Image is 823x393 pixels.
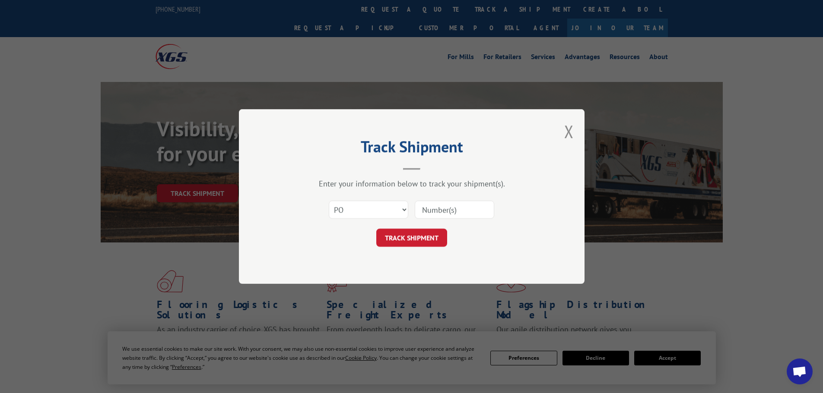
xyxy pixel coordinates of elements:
button: TRACK SHIPMENT [376,229,447,247]
div: Open chat [787,358,813,384]
h2: Track Shipment [282,141,541,157]
input: Number(s) [415,201,494,219]
div: Enter your information below to track your shipment(s). [282,179,541,189]
button: Close modal [564,120,574,143]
